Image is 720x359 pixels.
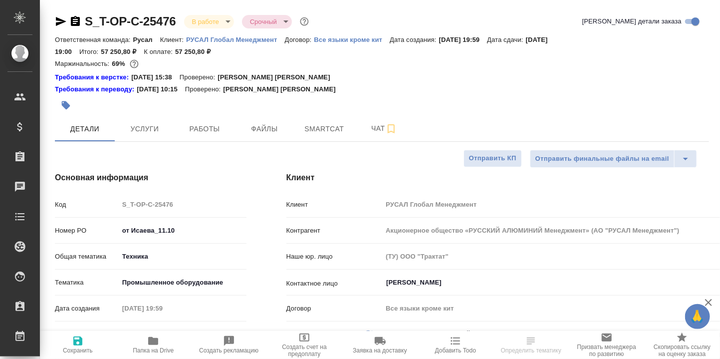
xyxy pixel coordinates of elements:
[61,123,109,135] span: Детали
[133,347,174,354] span: Папка на Drive
[569,331,644,359] button: Призвать менеджера по развитию
[439,36,487,43] p: [DATE] 19:59
[40,331,115,359] button: Сохранить
[55,94,77,116] button: Добавить тэг
[55,252,119,262] p: Общая тематика
[55,200,119,210] p: Код
[55,36,133,43] p: Ответственная команда:
[144,48,175,55] p: К оплате:
[128,57,141,70] button: 14560.00 RUB;
[55,72,131,82] a: Требования к верстке:
[435,347,476,354] span: Добавить Todo
[298,15,311,28] button: Доп статусы указывают на важность/срочность заказа
[189,17,222,26] button: В работе
[223,84,343,94] p: [PERSON_NAME] [PERSON_NAME]
[385,123,397,135] svg: Подписаться
[360,122,408,135] span: Чат
[353,347,407,354] span: Заявка на доставку
[137,84,185,94] p: [DATE] 10:15
[85,14,176,28] a: S_T-OP-C-25476
[685,304,710,329] button: 🙏
[651,344,714,358] span: Скопировать ссылку на оценку заказа
[240,123,288,135] span: Файлы
[185,84,224,94] p: Проверено:
[645,331,720,359] button: Скопировать ссылку на оценку заказа
[575,344,638,358] span: Призвать менеджера по развитию
[286,304,383,314] p: Договор
[101,48,144,55] p: 57 250,80 ₽
[689,306,706,327] span: 🙏
[314,36,390,43] p: Все языки кроме кит
[133,36,160,43] p: Русал
[55,304,119,314] p: Дата создания
[112,60,127,67] p: 69%
[286,226,383,236] p: Контрагент
[160,36,186,43] p: Клиент:
[530,150,675,168] button: Отправить финальные файлы на email
[469,153,516,164] span: Отправить КП
[199,347,258,354] span: Создать рекламацию
[119,274,246,291] div: Промышленное оборудование
[119,301,206,316] input: Пустое поле
[79,48,101,55] p: Итого:
[55,226,119,236] p: Номер PO
[286,172,709,184] h4: Клиент
[119,223,246,238] input: ✎ Введи что-нибудь
[175,48,218,55] p: 57 250,80 ₽
[186,35,285,43] a: РУСАЛ Глобал Менеджмент
[286,252,383,262] p: Наше юр. лицо
[55,60,112,67] p: Маржинальность:
[69,15,81,27] button: Скопировать ссылку
[493,331,569,359] button: Определить тематику
[55,172,246,184] h4: Основная информация
[191,331,266,359] button: Создать рекламацию
[286,330,308,340] p: Проект
[55,330,119,340] p: Дата продажи
[418,331,493,359] button: Добавить Todo
[342,331,418,359] button: Заявка на доставку
[121,123,169,135] span: Услуги
[119,327,206,342] input: Пустое поле
[131,72,180,82] p: [DATE] 15:38
[300,123,348,135] span: Smartcat
[464,150,522,167] button: Отправить КП
[55,72,131,82] div: Нажми, чтобы открыть папку с инструкцией
[119,197,246,212] input: Пустое поле
[314,35,390,43] a: Все языки кроме кит
[55,84,137,94] div: Нажми, чтобы открыть папку с инструкцией
[63,347,93,354] span: Сохранить
[272,344,336,358] span: Создать счет на предоплату
[501,347,561,354] span: Определить тематику
[180,72,218,82] p: Проверено:
[286,279,383,289] p: Контактное лицо
[247,17,280,26] button: Срочный
[285,36,314,43] p: Договор:
[119,248,246,265] div: Техника
[181,123,229,135] span: Работы
[582,16,682,26] span: [PERSON_NAME] детали заказа
[55,84,137,94] a: Требования к переводу:
[535,153,669,165] span: Отправить финальные файлы на email
[530,150,697,168] div: split button
[242,15,292,28] div: В работе
[286,200,383,210] p: Клиент
[55,15,67,27] button: Скопировать ссылку для ЯМессенджера
[487,36,525,43] p: Дата сдачи:
[186,36,285,43] p: РУСАЛ Глобал Менеджмент
[390,36,439,43] p: Дата создания:
[266,331,342,359] button: Создать счет на предоплату
[184,15,234,28] div: В работе
[55,278,119,288] p: Тематика
[218,72,338,82] p: [PERSON_NAME] [PERSON_NAME]
[115,331,191,359] button: Папка на Drive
